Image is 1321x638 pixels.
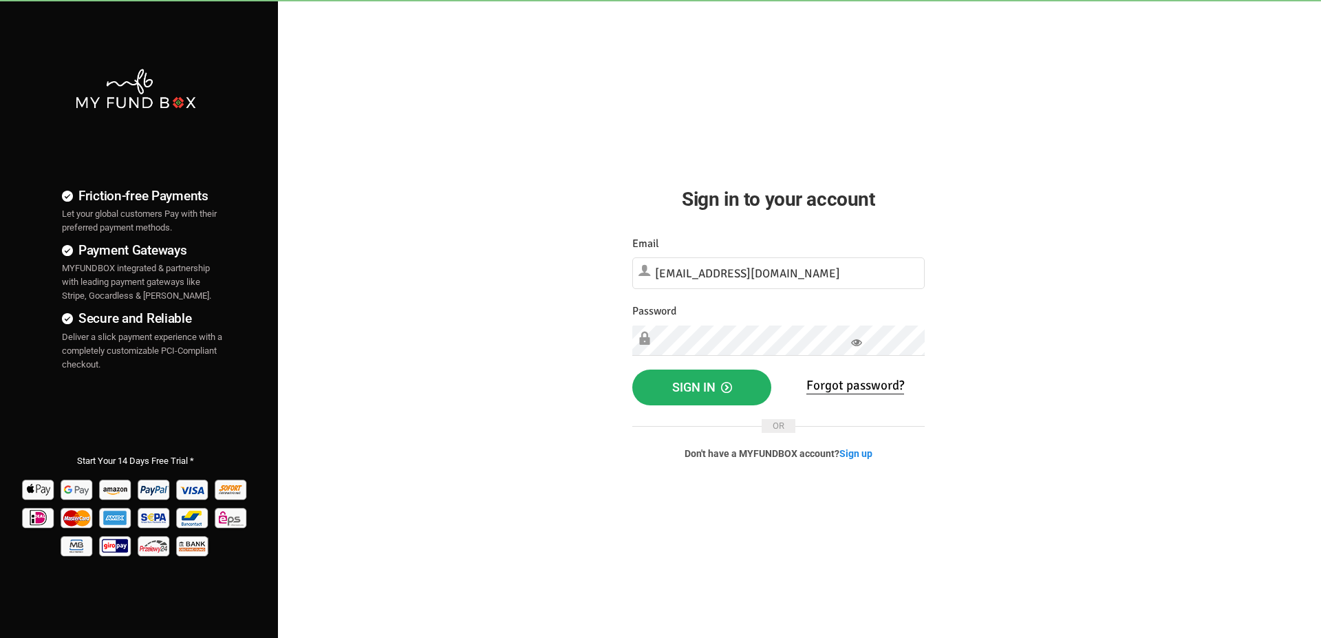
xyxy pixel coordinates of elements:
img: Mastercard Pay [59,503,96,531]
input: Email [632,257,925,289]
img: Sofort Pay [213,475,250,503]
img: Amazon [98,475,134,503]
img: mfbwhite.png [74,67,196,110]
img: sepa Pay [136,503,173,531]
img: EPS Pay [213,503,250,531]
img: banktransfer [175,531,211,560]
img: p24 Pay [136,531,173,560]
span: Deliver a slick payment experience with a completely customizable PCI-Compliant checkout. [62,332,222,370]
a: Sign up [839,448,872,459]
img: giropay [98,531,134,560]
img: mb Pay [59,531,96,560]
label: Email [632,235,659,253]
span: MYFUNDBOX integrated & partnership with leading payment gateways like Stripe, Gocardless & [PERSO... [62,263,211,301]
button: Sign in [632,370,772,405]
img: Google Pay [59,475,96,503]
img: american_express Pay [98,503,134,531]
img: Apple Pay [21,475,57,503]
label: Password [632,303,676,320]
span: Let your global customers Pay with their preferred payment methods. [62,209,217,233]
h4: Payment Gateways [62,240,223,260]
h4: Secure and Reliable [62,308,223,328]
img: Paypal [136,475,173,503]
img: Ideal Pay [21,503,57,531]
a: Forgot password? [806,377,904,394]
h4: Friction-free Payments [62,186,223,206]
img: Visa [175,475,211,503]
img: Bancontact Pay [175,503,211,531]
h2: Sign in to your account [632,184,925,214]
span: OR [762,419,795,433]
p: Don't have a MYFUNDBOX account? [632,447,925,460]
span: Sign in [672,380,732,394]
